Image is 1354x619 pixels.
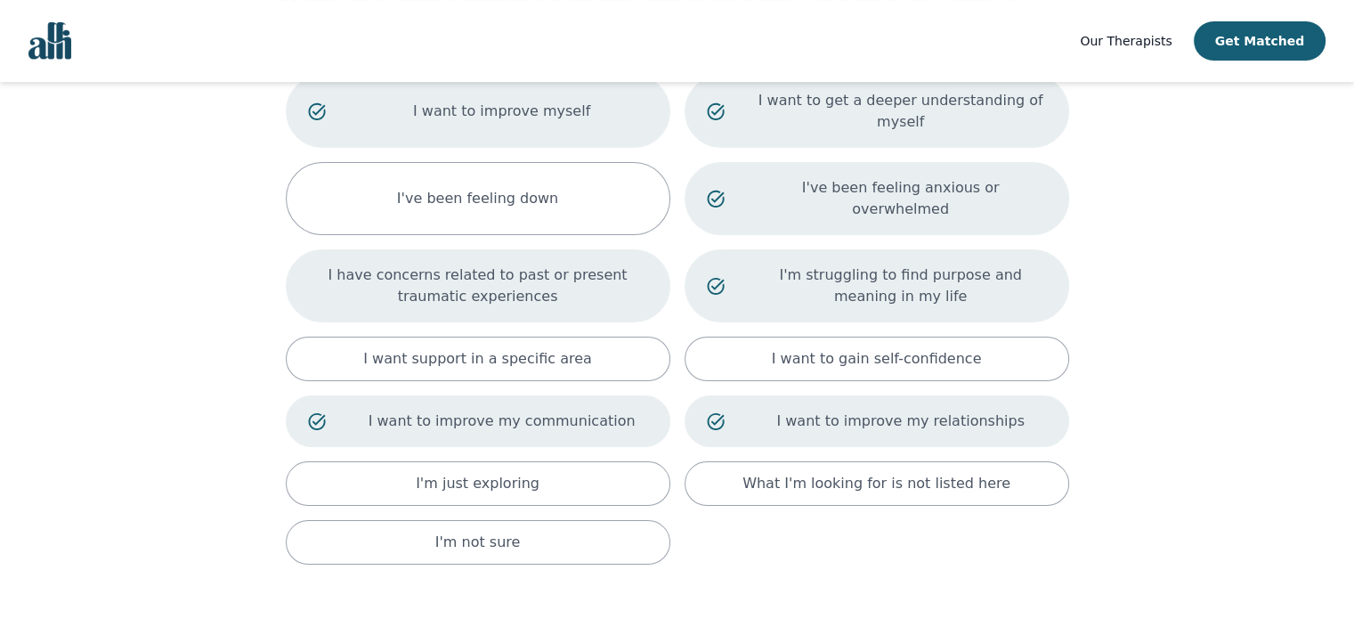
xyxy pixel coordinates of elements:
[356,101,648,122] p: I want to improve myself
[28,22,71,60] img: alli logo
[755,90,1047,133] p: I want to get a deeper understanding of myself
[1194,21,1326,61] button: Get Matched
[308,265,648,307] p: I have concerns related to past or present traumatic experiences
[356,411,648,432] p: I want to improve my communication
[397,188,558,209] p: I've been feeling down
[755,411,1047,432] p: I want to improve my relationships
[772,348,982,370] p: I want to gain self-confidence
[1080,34,1172,48] span: Our Therapists
[363,348,592,370] p: I want support in a specific area
[755,177,1047,220] p: I've been feeling anxious or overwhelmed
[416,473,539,494] p: I'm just exploring
[742,473,1010,494] p: What I'm looking for is not listed here
[755,265,1047,307] p: I'm struggling to find purpose and meaning in my life
[1080,30,1172,52] a: Our Therapists
[435,532,521,553] p: I'm not sure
